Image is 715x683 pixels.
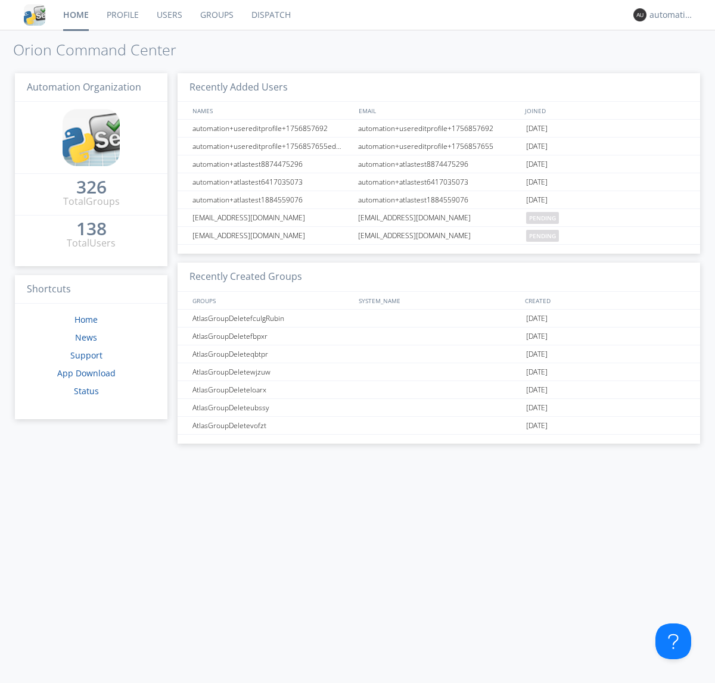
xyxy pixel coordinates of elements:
[178,73,700,102] h3: Recently Added Users
[189,381,355,398] div: AtlasGroupDeleteloarx
[178,191,700,209] a: automation+atlastest1884559076automation+atlastest1884559076[DATE]
[178,310,700,328] a: AtlasGroupDeletefculgRubin[DATE]
[178,363,700,381] a: AtlasGroupDeletewjzuw[DATE]
[24,4,45,26] img: cddb5a64eb264b2086981ab96f4c1ba7
[356,292,522,309] div: SYSTEM_NAME
[57,367,116,379] a: App Download
[178,209,700,227] a: [EMAIL_ADDRESS][DOMAIN_NAME][EMAIL_ADDRESS][DOMAIN_NAME]pending
[355,155,523,173] div: automation+atlastest8874475296
[189,102,353,119] div: NAMES
[76,223,107,235] div: 138
[356,102,522,119] div: EMAIL
[526,381,548,399] span: [DATE]
[189,310,355,327] div: AtlasGroupDeletefculgRubin
[526,399,548,417] span: [DATE]
[189,328,355,345] div: AtlasGroupDeletefbpxr
[526,120,548,138] span: [DATE]
[178,328,700,345] a: AtlasGroupDeletefbpxr[DATE]
[189,173,355,191] div: automation+atlastest6417035073
[178,138,700,155] a: automation+usereditprofile+1756857655editedautomation+usereditprofile+1756857655automation+usered...
[633,8,646,21] img: 373638.png
[189,227,355,244] div: [EMAIL_ADDRESS][DOMAIN_NAME]
[526,212,559,224] span: pending
[655,623,691,659] iframe: Toggle Customer Support
[522,292,689,309] div: CREATED
[526,173,548,191] span: [DATE]
[526,310,548,328] span: [DATE]
[74,385,99,397] a: Status
[67,236,116,250] div: Total Users
[178,417,700,435] a: AtlasGroupDeletevofzt[DATE]
[522,102,689,119] div: JOINED
[526,363,548,381] span: [DATE]
[355,138,523,155] div: automation+usereditprofile+1756857655
[178,155,700,173] a: automation+atlastest8874475296automation+atlastest8874475296[DATE]
[189,417,355,434] div: AtlasGroupDeletevofzt
[178,173,700,191] a: automation+atlastest6417035073automation+atlastest6417035073[DATE]
[63,109,120,166] img: cddb5a64eb264b2086981ab96f4c1ba7
[178,263,700,292] h3: Recently Created Groups
[526,191,548,209] span: [DATE]
[178,227,700,245] a: [EMAIL_ADDRESS][DOMAIN_NAME][EMAIL_ADDRESS][DOMAIN_NAME]pending
[649,9,694,21] div: automation+atlas0014
[74,314,98,325] a: Home
[189,155,355,173] div: automation+atlastest8874475296
[76,181,107,193] div: 326
[355,173,523,191] div: automation+atlastest6417035073
[189,292,353,309] div: GROUPS
[526,328,548,345] span: [DATE]
[189,138,355,155] div: automation+usereditprofile+1756857655editedautomation+usereditprofile+1756857655
[70,350,102,361] a: Support
[526,345,548,363] span: [DATE]
[189,345,355,363] div: AtlasGroupDeleteqbtpr
[178,399,700,417] a: AtlasGroupDeleteubssy[DATE]
[355,191,523,208] div: automation+atlastest1884559076
[355,227,523,244] div: [EMAIL_ADDRESS][DOMAIN_NAME]
[189,209,355,226] div: [EMAIL_ADDRESS][DOMAIN_NAME]
[189,120,355,137] div: automation+usereditprofile+1756857692
[189,399,355,416] div: AtlasGroupDeleteubssy
[178,345,700,363] a: AtlasGroupDeleteqbtpr[DATE]
[76,223,107,236] a: 138
[75,332,97,343] a: News
[526,417,548,435] span: [DATE]
[15,275,167,304] h3: Shortcuts
[355,120,523,137] div: automation+usereditprofile+1756857692
[76,181,107,195] a: 326
[526,138,548,155] span: [DATE]
[189,191,355,208] div: automation+atlastest1884559076
[355,209,523,226] div: [EMAIL_ADDRESS][DOMAIN_NAME]
[27,80,141,93] span: Automation Organization
[63,195,120,208] div: Total Groups
[526,230,559,242] span: pending
[178,381,700,399] a: AtlasGroupDeleteloarx[DATE]
[178,120,700,138] a: automation+usereditprofile+1756857692automation+usereditprofile+1756857692[DATE]
[526,155,548,173] span: [DATE]
[189,363,355,381] div: AtlasGroupDeletewjzuw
